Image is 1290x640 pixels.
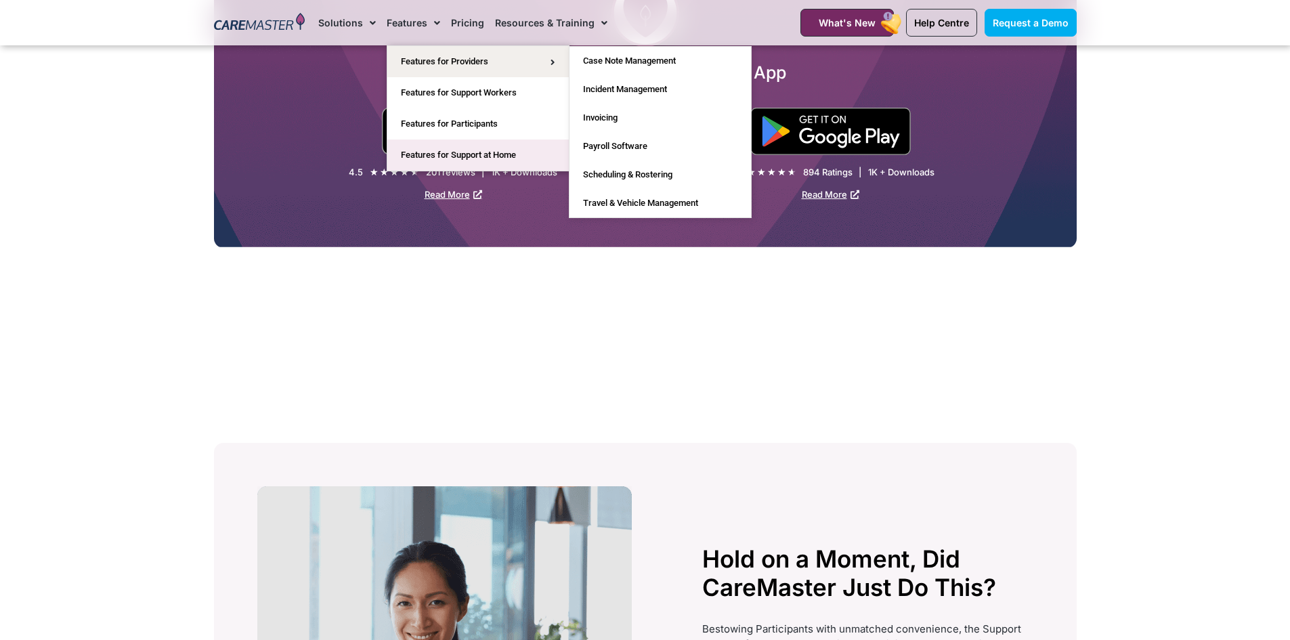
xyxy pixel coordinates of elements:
[214,62,1077,83] h2: Download the Support Worker App
[370,165,419,179] div: 4.5/5
[985,9,1077,37] a: Request a Demo
[380,165,389,179] i: ★
[819,17,876,28] span: What's New
[569,47,751,75] a: Case Note Management
[426,167,557,178] div: 201 reviews | 1K + Downloads
[390,165,399,179] i: ★
[569,132,751,161] a: Payroll Software
[800,9,894,37] a: What's New
[569,46,752,218] ul: Features for Providers
[387,140,569,171] a: Features for Support at Home
[400,165,409,179] i: ★
[381,107,525,155] img: small black download on the apple app store button.
[803,167,934,178] div: 894 Ratings | 1K + Downloads
[747,165,796,179] div: 4.6/5
[387,108,569,140] a: Features for Participants
[349,167,363,178] div: 4.5
[993,17,1069,28] span: Request a Demo
[569,189,751,217] a: Travel & Vehicle Management
[214,13,305,33] img: CareMaster Logo
[387,77,569,108] a: Features for Support Workers
[750,108,911,155] img: "Get is on" Black Google play button.
[569,104,751,132] a: Invoicing
[777,165,786,179] i: ★
[569,75,751,104] a: Incident Management
[387,45,569,171] ul: Features
[757,165,766,179] i: ★
[906,9,977,37] a: Help Centre
[370,165,379,179] i: ★
[914,17,969,28] span: Help Centre
[802,189,859,200] a: Read More
[569,161,751,189] a: Scheduling & Rostering
[767,165,776,179] i: ★
[410,165,419,179] i: ★
[788,165,796,179] i: ★
[702,545,1033,601] h2: Hold on a Moment, Did CareMaster Just Do This?
[425,189,482,200] a: Read More
[387,46,569,77] a: Features for Providers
